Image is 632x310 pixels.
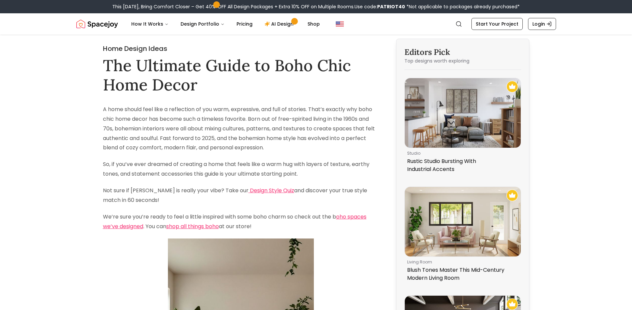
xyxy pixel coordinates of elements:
a: Blush Tones Master This Mid-Century Modern Living RoomRecommended Spacejoy Design - Blush Tones M... [404,187,521,285]
div: This [DATE], Bring Comfort Closer – Get 40% OFF All Design Packages + Extra 10% OFF on Multiple R... [112,3,520,10]
p: Blush Tones Master This Mid-Century Modern Living Room [407,266,516,282]
a: Login [528,18,556,30]
a: Pricing [231,17,258,31]
h1: The Ultimate Guide to Boho Chic Home Decor [103,56,379,94]
button: Design Portfolio [175,17,230,31]
p: Rustic Studio Bursting With Industrial Accents [407,157,516,173]
nav: Main [126,17,325,31]
p: living room [407,259,516,265]
button: How It Works [126,17,174,31]
h3: Editors Pick [404,47,521,58]
a: Rustic Studio Bursting With Industrial AccentsRecommended Spacejoy Design - Rustic Studio Burstin... [404,78,521,176]
p: Top designs worth exploring [404,58,521,64]
a: oho spaces we’ve designed [103,213,366,230]
img: Recommended Spacejoy Design - Rustic Studio Bursting With Industrial Accents [506,81,518,92]
a: shop all things boho [166,223,219,230]
a: Design Style Quiz [250,187,294,194]
span: *Not applicable to packages already purchased* [405,3,520,10]
a: Spacejoy [76,17,118,31]
p: So, if you’ve ever dreamed of creating a home that feels like a warm hug with layers of texture, ... [103,160,379,179]
img: Rustic Studio Bursting With Industrial Accents [405,78,521,148]
p: Not sure if [PERSON_NAME] is really your vibe? Take our and discover your true style match in 60 ... [103,186,379,205]
nav: Global [76,13,556,35]
span: Use code: [354,3,405,10]
a: Shop [302,17,325,31]
b: PATRIOT40 [377,3,405,10]
p: We’re sure you’re ready to feel a little inspired with some boho charm so check out the b . You c... [103,212,379,232]
img: Recommended Spacejoy Design - Blush Tones Master This Mid-Century Modern Living Room [506,190,518,201]
p: A home should feel like a reflection of you warm, expressive, and full of stories. That’s exactly... [103,105,379,153]
a: Start Your Project [471,18,523,30]
img: United States [336,20,344,28]
img: Recommended Spacejoy Design - Ash Gray Walls Add Glam To This Mid-Century Dining Room [506,298,518,310]
p: studio [407,151,516,156]
a: AI Design [259,17,301,31]
img: Blush Tones Master This Mid-Century Modern Living Room [405,187,521,256]
img: Spacejoy Logo [76,17,118,31]
h2: Home Design Ideas [103,44,379,53]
